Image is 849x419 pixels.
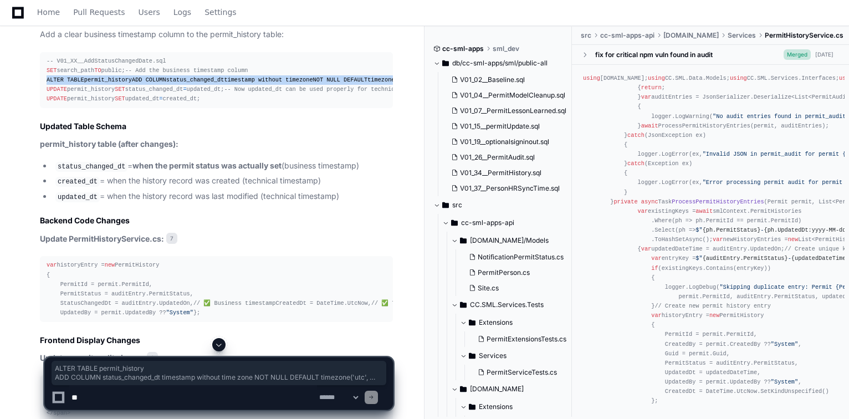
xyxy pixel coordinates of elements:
[460,298,467,311] svg: Directory
[478,253,564,262] span: NotificationPermitStatus.cs
[40,121,393,132] h2: Updated Table Schema
[447,119,566,134] button: V01_15__permitUpdate.sql
[40,139,178,149] strong: permit_history table (after changes):
[37,9,60,16] span: Home
[452,59,548,68] span: db/cc-sml-apps/sml/public-all
[641,246,651,252] span: var
[473,331,575,347] button: PermitExtensionsTests.cs
[627,132,645,139] span: catch
[115,86,125,93] span: SET
[447,150,566,165] button: V01_26__PermitAudit.sql
[55,192,100,202] code: updated_dt
[47,67,57,74] span: SET
[464,265,575,280] button: PermitPerson.cs
[815,50,833,59] div: [DATE]
[641,122,658,129] span: await
[478,268,530,277] span: PermitPerson.cs
[447,181,566,196] button: V01_37__PersonHRSyncTime.sql
[460,234,467,247] svg: Directory
[730,75,747,81] span: using
[695,208,713,214] span: await
[132,161,282,170] strong: when the permit status was actually set
[40,234,164,243] strong: Update PermitHistoryService.cs:
[663,31,719,40] span: [DOMAIN_NAME]
[52,160,393,173] li: = (business timestamp)
[460,106,566,115] span: V01_07__PermitLessonLearned.sql
[641,94,651,100] span: var
[47,57,386,104] div: search_path public; permit_history status_changed_dt zone timezone( , now()); permit_history stat...
[55,364,383,382] span: ALTER TABLE permit_history ADD COLUMN status_changed_dt timestamp without time zone NOT NULL DEFA...
[460,168,541,177] span: V01_34__PermitHistory.sql
[493,44,519,53] span: sml_dev
[285,76,299,83] span: time
[479,318,513,327] span: Extensions
[166,233,177,244] span: 7
[55,177,100,187] code: created_dt
[641,198,658,205] span: async
[447,103,566,119] button: V01_07__PermitLessonLearned.sql
[442,57,449,70] svg: Directory
[52,175,393,188] li: = when the history record was created (technical timestamp)
[651,312,661,319] span: var
[469,316,475,329] svg: Directory
[487,335,566,344] span: PermitExtensionsTests.cs
[583,75,600,81] span: using
[371,300,457,306] span: // ✅ Technical timestamp
[703,227,761,233] span: {ph.PermitStatus}
[451,216,458,229] svg: Directory
[470,236,549,245] span: [DOMAIN_NAME]/Models
[452,201,462,209] span: src
[47,76,84,83] span: ALTER TABLE
[460,75,525,84] span: V01_02__Baseline.sql
[139,9,160,16] span: Users
[193,300,276,306] span: // ✅ Business timestamp
[47,86,67,93] span: UPDATE
[105,262,115,268] span: new
[433,196,564,214] button: src
[52,190,393,203] li: = when the history record was last modified (technical timestamp)
[709,312,719,319] span: new
[641,84,662,91] span: return
[464,280,575,296] button: Site.cs
[464,249,575,265] button: NotificationPermitStatus.cs
[581,31,591,40] span: src
[460,137,549,146] span: V01_19__optionalsigninout.sql
[73,9,125,16] span: Pull Requests
[442,44,484,53] span: cc-sml-apps
[703,255,788,262] span: {auditEntry.PermitStatus}
[461,218,514,227] span: cc-sml-apps-api
[638,208,648,214] span: var
[600,31,654,40] span: cc-sml-apps-api
[451,296,581,314] button: CC.SML.Services.Tests
[654,303,770,309] span: // Create new permit history entry
[451,232,581,249] button: [DOMAIN_NAME]/Models
[433,54,564,72] button: db/cc-sml-apps/sml/public-all
[447,165,566,181] button: V01_34__PermitHistory.sql
[47,58,166,64] span: -- V01_XX__AddStatusChangedDate.sql
[47,262,57,268] span: var
[784,49,811,60] span: Merged
[788,236,798,243] span: new
[94,67,101,74] span: TO
[47,95,67,102] span: UPDATE
[595,50,713,59] div: fix for critical npm vuln found in audit
[442,198,449,212] svg: Directory
[460,122,540,131] span: V01_15__permitUpdate.sql
[728,31,756,40] span: Services
[447,134,566,150] button: V01_19__optionalsigninout.sql
[713,236,723,243] span: var
[460,314,581,331] button: Extensions
[173,9,191,16] span: Logs
[470,300,544,309] span: CC.SML.Services.Tests
[344,76,367,83] span: DEFAULT
[40,335,393,346] h2: Frontend Display Changes
[613,198,637,205] span: private
[460,91,565,100] span: V01_04__PermitModelCleanup.sql
[40,215,393,226] h2: Backend Code Changes
[447,72,566,88] button: V01_02__Baseline.sql
[47,260,386,318] div: historyEntry = PermitHistory { PermitId = permit.PermitId, PermitStatus = auditEntry.PermitStatus...
[447,88,566,103] button: V01_04__PermitModelCleanup.sql
[651,255,661,262] span: var
[40,28,393,41] p: Add a clear business timestamp column to the permit_history table:
[166,309,193,316] span: "System"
